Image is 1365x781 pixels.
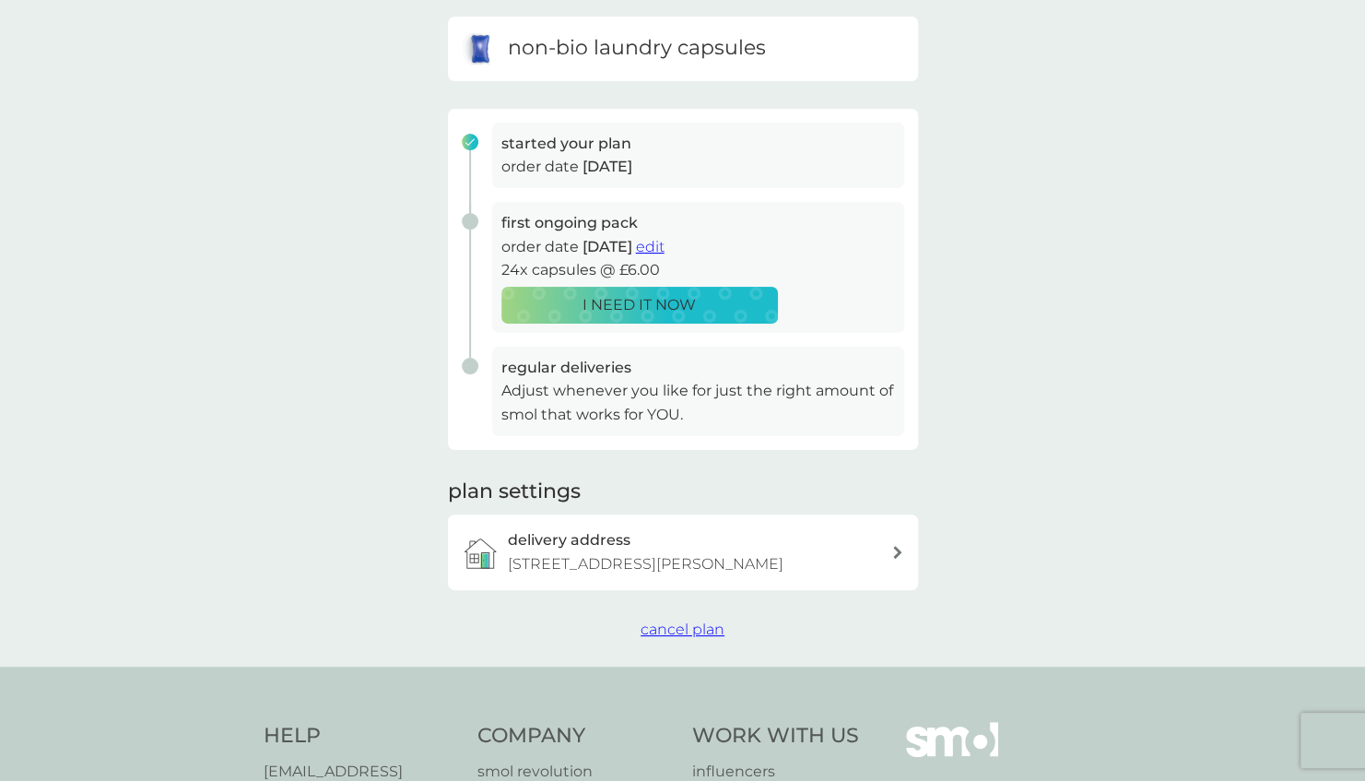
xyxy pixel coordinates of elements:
[501,379,895,426] p: Adjust whenever you like for just the right amount of smol that works for YOU.
[477,722,674,751] h4: Company
[501,356,895,380] h3: regular deliveries
[582,158,632,175] span: [DATE]
[582,238,632,255] span: [DATE]
[501,235,895,259] p: order date
[508,528,630,552] h3: delivery address
[636,238,665,255] span: edit
[501,155,895,179] p: order date
[501,132,895,156] h3: started your plan
[508,552,783,576] p: [STREET_ADDRESS][PERSON_NAME]
[448,478,581,506] h2: plan settings
[462,30,499,67] img: non-bio laundry capsules
[641,618,724,642] button: cancel plan
[582,293,696,317] p: I NEED IT NOW
[641,621,724,638] span: cancel plan
[264,722,460,751] h4: Help
[508,34,766,63] h6: non-bio laundry capsules
[692,722,859,751] h4: Work With Us
[448,515,918,589] a: delivery address[STREET_ADDRESS][PERSON_NAME]
[501,287,778,324] button: I NEED IT NOW
[501,258,895,282] p: 24x capsules @ £6.00
[636,235,665,259] button: edit
[501,211,895,235] h3: first ongoing pack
